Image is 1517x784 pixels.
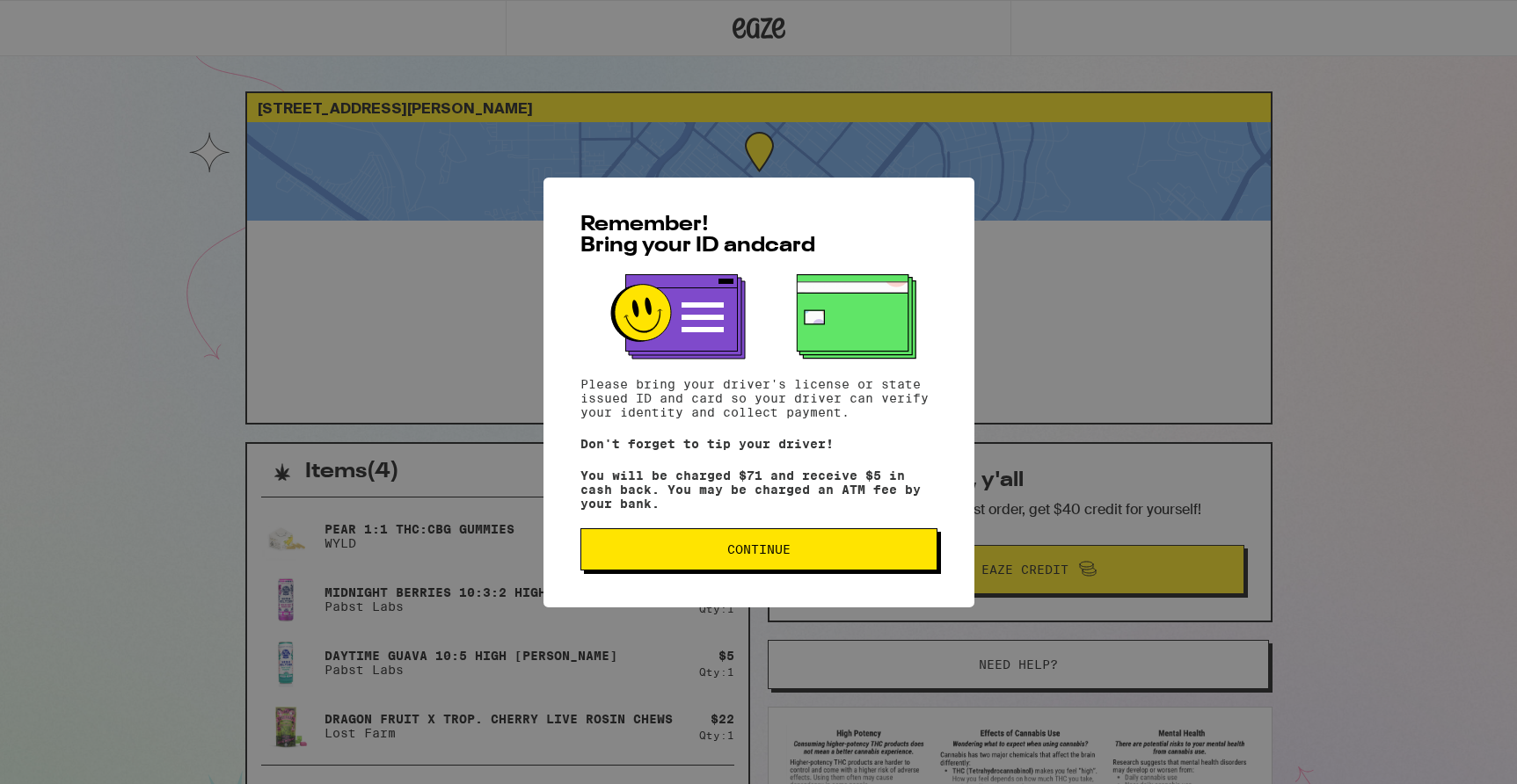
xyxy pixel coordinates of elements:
span: Continue [727,543,791,555]
p: Don't forget to tip your driver! [580,437,937,451]
p: You will be charged $71 and receive $5 in cash back. You may be charged an ATM fee by your bank. [580,468,937,511]
button: Continue [580,528,937,570]
p: Please bring your driver's license or state issued ID and card so your driver can verify your ide... [580,377,937,419]
span: Remember! Bring your ID and card [580,214,815,257]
